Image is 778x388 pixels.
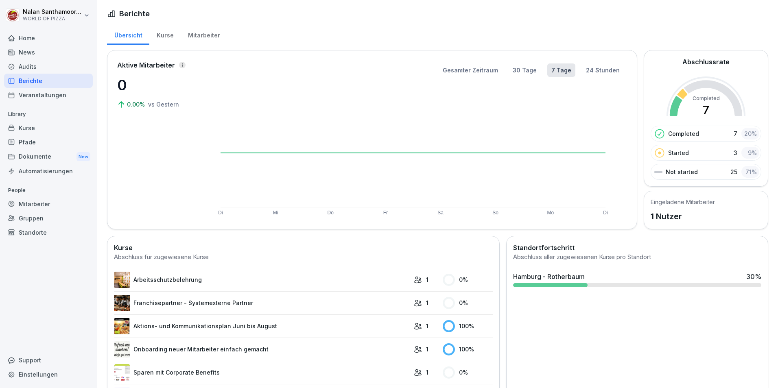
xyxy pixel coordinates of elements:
[117,60,175,70] p: Aktive Mitarbeiter
[513,272,585,281] div: Hamburg - Rotherbaum
[734,129,737,138] p: 7
[181,24,227,45] a: Mitarbeiter
[107,24,149,45] a: Übersicht
[4,31,93,45] a: Home
[119,8,150,19] h1: Berichte
[492,210,498,216] text: So
[114,295,130,311] img: c6ahff3tpkyjer6p5tw961a1.png
[114,318,130,334] img: wv9qdipp89lowhfx6mawjprm.png
[114,341,130,357] img: jqubbvx9c2r4yejefextytfg.png
[76,152,90,161] div: New
[114,253,493,262] div: Abschluss für zugewiesene Kurse
[4,108,93,121] p: Library
[651,210,715,222] p: 1 Nutzer
[426,275,428,284] p: 1
[582,63,624,77] button: 24 Stunden
[741,166,759,178] div: 71 %
[4,135,93,149] a: Pfade
[426,299,428,307] p: 1
[383,210,388,216] text: Fr
[114,318,410,334] a: Aktions- und Kommunikationsplan Juni bis August
[4,184,93,197] p: People
[4,225,93,240] a: Standorte
[668,129,699,138] p: Completed
[734,148,737,157] p: 3
[23,9,82,15] p: Nalan Santhamoorthy
[547,63,575,77] button: 7 Tage
[426,345,428,353] p: 1
[117,74,199,96] p: 0
[114,272,410,288] a: Arbeitsschutzbelehrung
[4,164,93,178] a: Automatisierungen
[741,128,759,140] div: 20 %
[4,211,93,225] a: Gruppen
[4,88,93,102] a: Veranstaltungen
[328,210,334,216] text: Do
[682,57,730,67] h2: Abschlussrate
[547,210,554,216] text: Mo
[4,45,93,59] a: News
[4,353,93,367] div: Support
[426,322,428,330] p: 1
[4,197,93,211] a: Mitarbeiter
[114,364,410,381] a: Sparen mit Corporate Benefits
[651,198,715,206] h5: Eingeladene Mitarbeiter
[4,149,93,164] a: DokumenteNew
[741,147,759,159] div: 9 %
[148,100,179,109] p: vs Gestern
[439,63,502,77] button: Gesamter Zeitraum
[4,367,93,381] a: Einstellungen
[127,100,146,109] p: 0.00%
[273,210,278,216] text: Mi
[509,63,541,77] button: 30 Tage
[746,272,761,281] div: 30 %
[510,268,765,290] a: Hamburg - Rotherbaum30%
[149,24,181,45] a: Kurse
[603,210,608,216] text: Di
[4,74,93,88] a: Berichte
[668,148,689,157] p: Started
[513,253,761,262] div: Abschluss aller zugewiesenen Kurse pro Standort
[114,272,130,288] img: reu9pwv5jenc8sl7wjlftqhe.png
[666,168,698,176] p: Not started
[114,364,130,381] img: x3m0kug65gnsdidt1knvffp1.png
[4,121,93,135] a: Kurse
[114,243,493,253] h2: Kurse
[443,366,493,379] div: 0 %
[443,274,493,286] div: 0 %
[426,368,428,377] p: 1
[114,295,410,311] a: Franchisepartner - Systemexterne Partner
[443,343,493,355] div: 100 %
[443,297,493,309] div: 0 %
[730,168,737,176] p: 25
[23,16,82,22] p: WORLD OF PIZZA
[114,341,410,357] a: Onboarding neuer Mitarbeiter einfach gemacht
[218,210,223,216] text: Di
[513,243,761,253] h2: Standortfortschritt
[4,59,93,74] a: Audits
[4,149,93,164] div: Dokumente
[437,210,444,216] text: Sa
[443,320,493,332] div: 100 %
